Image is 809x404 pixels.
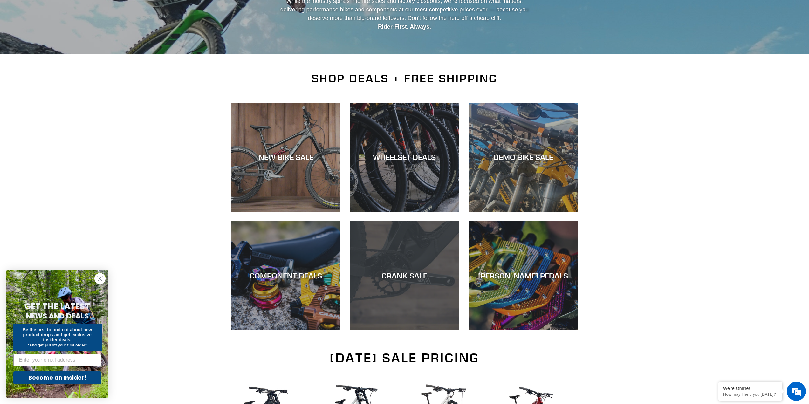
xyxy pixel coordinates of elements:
span: *And get $10 off your first order* [28,343,86,347]
button: Close dialog [94,273,106,284]
button: Become an Insider! [13,371,101,384]
img: d_696896380_company_1647369064580_696896380 [20,32,36,48]
h2: [DATE] SALE PRICING [231,350,578,366]
div: Navigation go back [7,35,17,45]
div: We're Online! [723,386,777,391]
span: NEWS AND DEALS [26,311,89,321]
div: Minimize live chat window [104,3,120,18]
a: WHEELSET DEALS [350,103,459,212]
h2: SHOP DEALS + FREE SHIPPING [231,72,578,85]
a: NEW BIKE SALE [231,103,340,212]
div: CRANK SALE [350,271,459,280]
span: We're online! [37,80,88,144]
div: [PERSON_NAME] PEDALS [469,271,578,280]
a: COMPONENT DEALS [231,221,340,330]
strong: Rider-First. Always. [378,24,431,30]
div: DEMO BIKE SALE [469,153,578,162]
div: NEW BIKE SALE [231,153,340,162]
textarea: Type your message and hit 'Enter' [3,174,121,196]
span: Be the first to find out about new product drops and get exclusive insider deals. [23,327,92,342]
a: CRANK SALE [350,221,459,330]
span: GET THE LATEST [24,301,90,312]
p: How may I help you today? [723,392,777,397]
div: COMPONENT DEALS [231,271,340,280]
input: Enter your email address [13,354,101,366]
a: DEMO BIKE SALE [469,103,578,212]
div: Chat with us now [43,36,116,44]
a: [PERSON_NAME] PEDALS [469,221,578,330]
div: WHEELSET DEALS [350,153,459,162]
